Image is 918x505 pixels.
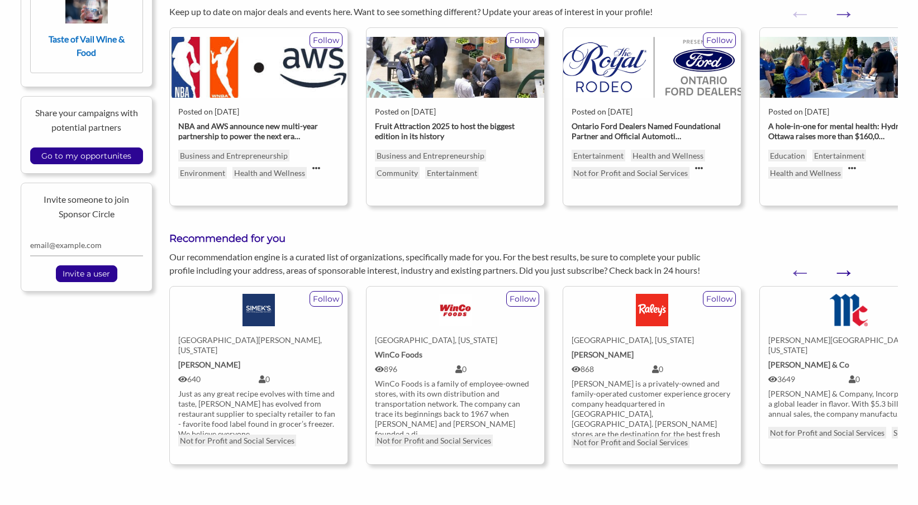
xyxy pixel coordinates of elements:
div: 0 [455,364,536,374]
a: SIMEK'S Logo[GEOGRAPHIC_DATA][PERSON_NAME], [US_STATE][PERSON_NAME]6400Just as any great recipe e... [178,287,339,426]
img: SIMEK'S Logo [242,294,275,326]
div: [GEOGRAPHIC_DATA][PERSON_NAME], [US_STATE] [178,335,339,355]
p: Share your campaigns with potential partners [30,106,144,134]
h3: Recommended for you [169,232,897,246]
p: Follow [703,292,735,306]
p: Entertainment [812,150,866,161]
div: 896 [375,364,455,374]
strong: Fruit Attraction 2025 to host the biggest edition in its history [375,121,515,141]
a: Business and Entrepreneurship [178,150,289,161]
strong: NBA and AWS announce new multi-year partnership to power the next era … [178,121,318,141]
p: Follow [507,33,539,47]
p: Follow [507,292,539,306]
div: 640 [178,374,259,384]
img: WinCo Foods Logo [439,294,472,326]
p: Not for Profit and Social Services [768,427,886,439]
div: 3649 [768,374,849,384]
button: Previous [788,261,800,272]
button: Previous [788,2,800,13]
strong: Taste of Vail Wine & Food [49,34,125,58]
p: Entertainment [572,150,625,161]
input: Go to my opportunites [36,148,137,164]
p: Follow [703,33,735,47]
p: Education [768,150,807,161]
button: Next [832,2,843,13]
p: Not for Profit and Social Services [572,167,689,179]
strong: A hole-in-one for mental health: Hydro Ottawa raises more than $160,0 … [768,121,903,141]
p: Community [375,167,420,179]
strong: [PERSON_NAME] [572,350,634,359]
p: Health and Wellness [631,150,705,161]
div: [GEOGRAPHIC_DATA], [US_STATE] [375,335,536,345]
div: WinCo Foods is a family of employee-owned stores, with its own distribution and transportation ne... [375,379,536,439]
strong: Ontario Ford Dealers Named Foundational Partner and Official Automoti … [572,121,721,141]
strong: WinCo Foods [375,350,422,359]
p: Health and Wellness [768,167,843,179]
input: email@example.com [30,235,144,256]
p: Sports [892,427,917,439]
div: [GEOGRAPHIC_DATA], [US_STATE] [572,335,733,345]
div: [PERSON_NAME] is a privately-owned and family-operated customer experience grocery company headqu... [572,379,733,449]
a: Not for Profit and Social Services [178,435,296,446]
div: Just as any great recipe evolves with time and taste, [PERSON_NAME] has evolved from restaurant s... [178,389,339,439]
div: Our recommendation engine is a curated list of organizations, specifically made for you. For the ... [161,250,720,277]
a: Environment [178,167,227,179]
p: Entertainment [425,167,479,179]
img: Raley's Logo [636,294,668,326]
strong: [PERSON_NAME] [178,360,240,369]
p: Not for Profit and Social Services [375,435,493,446]
img: qrjtxtqjupcfcramx83h.jpg [170,37,348,98]
p: Follow [310,292,342,306]
div: 0 [652,364,733,374]
div: Posted on [DATE] [572,107,733,117]
img: cak50bhpra5uaflyweul.png [563,37,741,98]
p: Not for Profit and Social Services [572,436,689,448]
div: Keep up to date on major deals and events here. Want to see something different? Update your area... [161,5,720,18]
div: Posted on [DATE] [178,107,339,117]
p: Invite someone to join Sponsor Circle [30,192,144,221]
a: Health and Wellness [232,167,307,179]
img: Logo [830,294,867,326]
p: Business and Entrepreneurship [375,150,486,161]
div: Posted on [DATE] [375,107,536,117]
div: 868 [572,364,652,374]
div: 0 [259,374,339,384]
input: Invite a user [57,266,116,282]
button: Next [832,261,843,272]
img: Fruit_Attraction.jpg [367,37,544,98]
strong: [PERSON_NAME] & Co [768,360,849,369]
p: Follow [310,33,342,47]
